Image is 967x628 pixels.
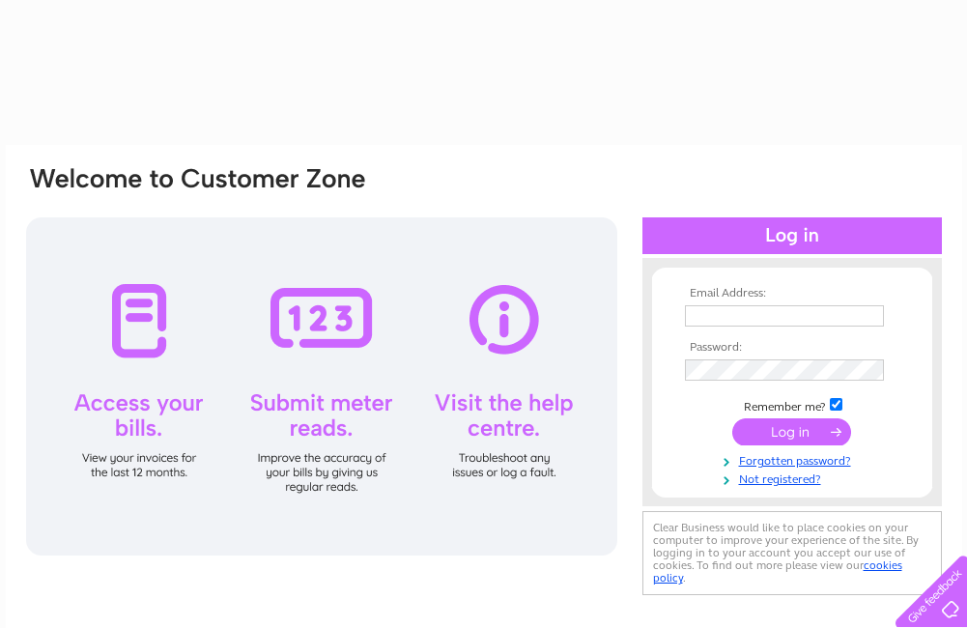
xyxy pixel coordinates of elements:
td: Remember me? [680,395,904,414]
input: Submit [732,418,851,445]
div: Clear Business would like to place cookies on your computer to improve your experience of the sit... [642,511,942,595]
a: cookies policy [653,558,902,585]
th: Password: [680,341,904,355]
th: Email Address: [680,287,904,300]
a: Not registered? [685,469,904,487]
a: Forgotten password? [685,450,904,469]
